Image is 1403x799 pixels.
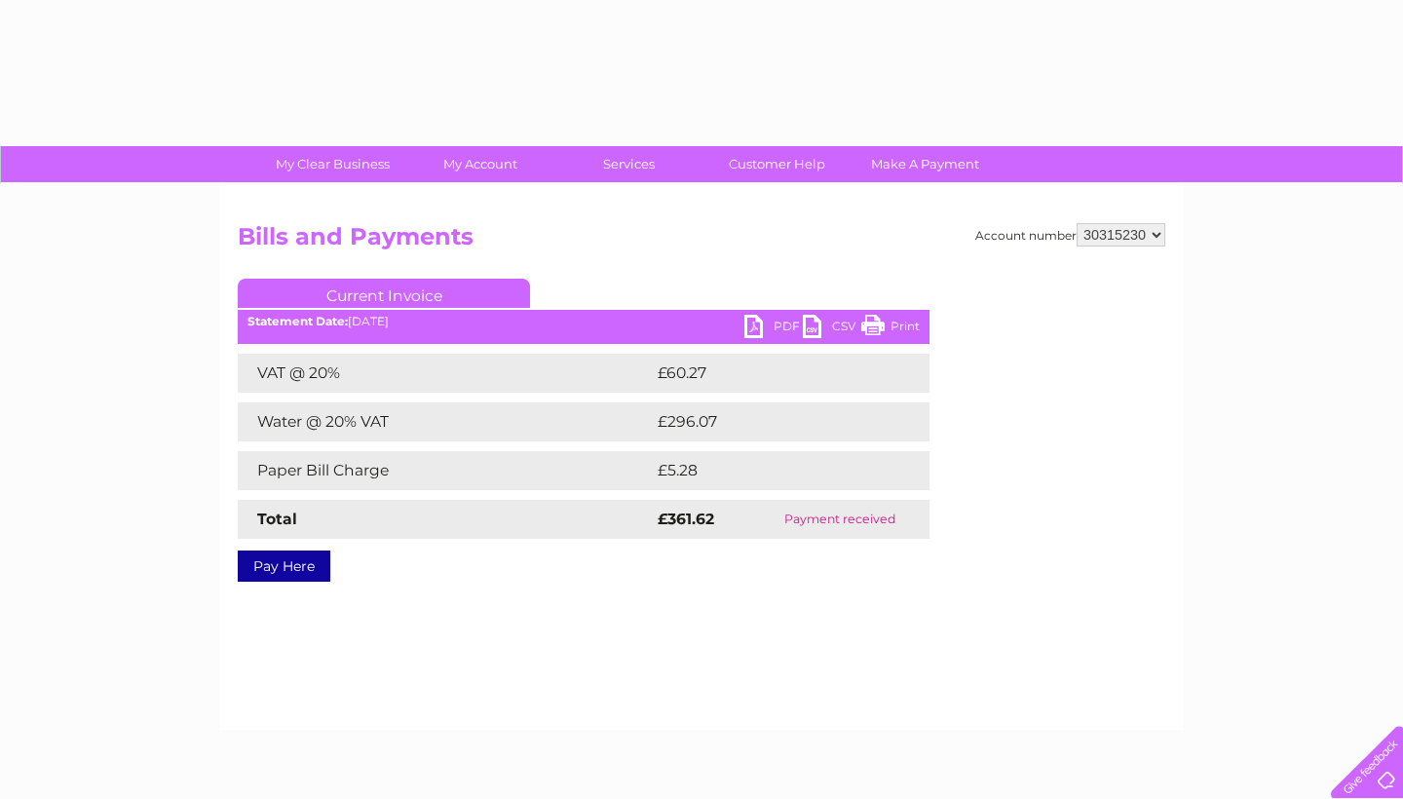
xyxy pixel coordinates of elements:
[803,315,861,343] a: CSV
[257,510,297,528] strong: Total
[400,146,561,182] a: My Account
[653,451,884,490] td: £5.28
[653,402,895,441] td: £296.07
[238,315,929,328] div: [DATE]
[975,223,1165,247] div: Account number
[238,451,653,490] td: Paper Bill Charge
[658,510,714,528] strong: £361.62
[845,146,1005,182] a: Make A Payment
[252,146,413,182] a: My Clear Business
[238,402,653,441] td: Water @ 20% VAT
[247,314,348,328] b: Statement Date:
[744,315,803,343] a: PDF
[238,279,530,308] a: Current Invoice
[238,551,330,582] a: Pay Here
[653,354,890,393] td: £60.27
[697,146,857,182] a: Customer Help
[549,146,709,182] a: Services
[238,354,653,393] td: VAT @ 20%
[861,315,920,343] a: Print
[751,500,929,539] td: Payment received
[238,223,1165,260] h2: Bills and Payments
